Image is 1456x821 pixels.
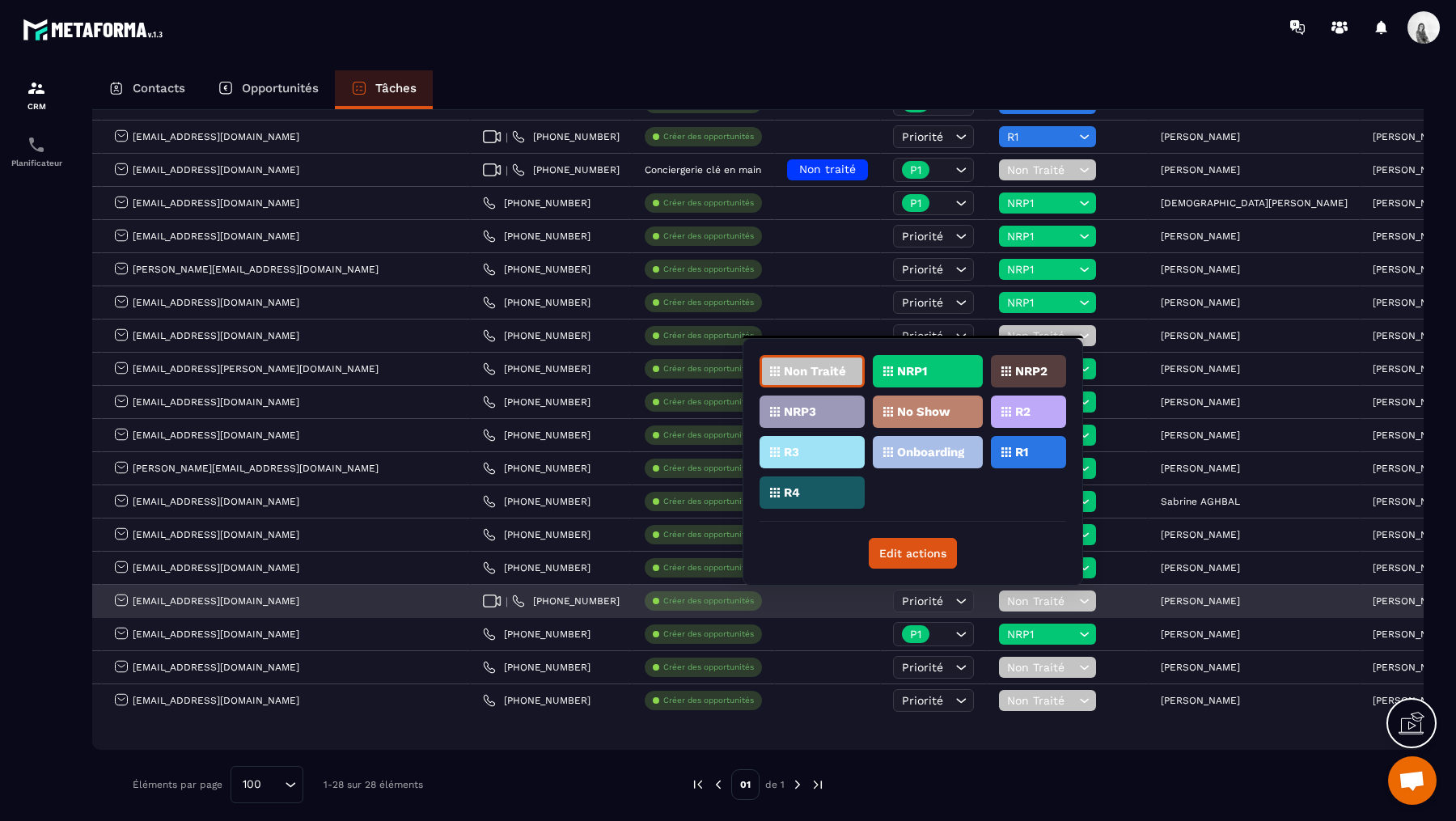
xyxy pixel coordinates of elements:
p: Créer des opportunités [663,463,754,474]
a: [PHONE_NUMBER] [483,329,590,342]
a: [PHONE_NUMBER] [483,296,590,309]
p: Créer des opportunités [663,197,754,209]
p: 1-28 sur 28 éléments [324,779,423,790]
a: schedulerschedulerPlanificateur [4,123,69,180]
p: Créer des opportunités [663,562,754,573]
p: Créer des opportunités [663,529,754,540]
a: [PHONE_NUMBER] [483,528,590,541]
span: Priorité [902,595,943,607]
p: [PERSON_NAME] [1373,396,1452,408]
p: de 1 [765,778,785,791]
p: Opportunités [242,81,319,95]
span: | [506,595,508,607]
span: 100 [237,776,267,793]
p: [PERSON_NAME] [1373,496,1452,507]
p: [PERSON_NAME] [1373,264,1452,275]
a: [PHONE_NUMBER] [483,396,590,408]
span: | [506,131,508,143]
p: No Show [897,406,950,417]
img: next [790,777,805,792]
p: [PERSON_NAME] [1161,529,1240,540]
p: [PERSON_NAME] [1161,662,1240,673]
p: [PERSON_NAME] [1373,595,1452,607]
span: Priorité [902,263,943,276]
p: [PERSON_NAME] [1161,297,1240,308]
div: Search for option [231,766,303,803]
p: Créer des opportunités [663,396,754,408]
span: Priorité [902,661,943,674]
span: Non Traité [1007,694,1075,707]
span: | [506,164,508,176]
p: [PERSON_NAME] [1373,297,1452,308]
p: NRP2 [1015,366,1048,377]
p: NRP1 [897,366,927,377]
p: [PERSON_NAME] [1373,529,1452,540]
a: [PHONE_NUMBER] [483,495,590,508]
span: Non Traité [1007,163,1075,176]
a: [PHONE_NUMBER] [483,628,590,641]
p: 01 [731,769,760,800]
p: [PERSON_NAME] [1373,628,1452,640]
span: NRP1 [1007,230,1075,243]
p: [PERSON_NAME] [1161,463,1240,474]
a: [PHONE_NUMBER] [512,163,620,176]
p: [PERSON_NAME] [1161,131,1240,142]
p: Créer des opportunités [663,595,754,607]
p: Conciergerie clé en main [645,164,761,176]
a: [PHONE_NUMBER] [483,230,590,243]
img: logo [23,15,168,44]
a: [PHONE_NUMBER] [483,263,590,276]
p: Non Traité [784,366,846,377]
p: Créer des opportunités [663,131,754,142]
p: R1 [1015,446,1028,458]
p: [PERSON_NAME] [1161,363,1240,375]
p: Créer des opportunités [663,662,754,673]
img: scheduler [27,135,46,154]
p: R3 [784,446,799,458]
p: Créer des opportunités [663,264,754,275]
p: [PERSON_NAME] [1161,430,1240,441]
p: CRM [4,102,69,111]
p: [PERSON_NAME] [1373,695,1452,706]
p: [PERSON_NAME] [1373,662,1452,673]
p: Créer des opportunités [663,363,754,375]
p: [PERSON_NAME] [1373,164,1452,176]
p: [PERSON_NAME] [1373,231,1452,242]
p: Planificateur [4,159,69,167]
a: Contacts [92,70,201,109]
p: [PERSON_NAME] [1161,595,1240,607]
p: P1 [910,628,921,640]
a: [PHONE_NUMBER] [483,362,590,375]
a: [PHONE_NUMBER] [483,694,590,707]
img: next [811,777,825,792]
p: Créer des opportunités [663,628,754,640]
p: Créer des opportunités [663,695,754,706]
p: Créer des opportunités [663,297,754,308]
p: [PERSON_NAME] [1161,695,1240,706]
p: Sabrine AGHBAL [1161,496,1240,507]
a: Tâches [335,70,433,109]
p: [PERSON_NAME] [1373,562,1452,573]
img: formation [27,78,46,98]
p: [PERSON_NAME] [1161,562,1240,573]
p: NRP3 [784,406,816,417]
p: Créer des opportunités [663,231,754,242]
span: NRP1 [1007,263,1075,276]
a: formationformationCRM [4,66,69,123]
span: NRP1 [1007,628,1075,641]
button: Edit actions [869,538,957,569]
p: [PERSON_NAME] [1373,131,1452,142]
span: R1 [1007,130,1075,143]
p: R4 [784,487,800,498]
p: Tâches [375,81,417,95]
a: [PHONE_NUMBER] [512,595,620,607]
p: R2 [1015,406,1031,417]
p: Créer des opportunités [663,330,754,341]
p: [PERSON_NAME] [1161,628,1240,640]
span: Non Traité [1007,595,1075,607]
a: [PHONE_NUMBER] [483,561,590,574]
p: Onboarding [897,446,964,458]
img: prev [711,777,726,792]
p: Créer des opportunités [663,430,754,441]
a: [PHONE_NUMBER] [512,130,620,143]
